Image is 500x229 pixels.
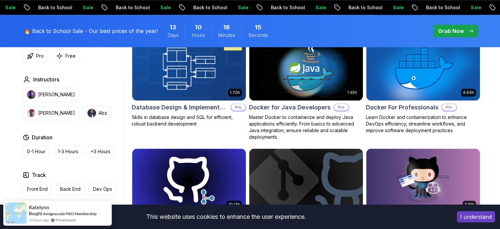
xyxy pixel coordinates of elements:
p: Back to School [195,4,240,11]
button: Full Stack [23,199,52,212]
button: 1-3 Hours [54,145,83,158]
p: Pro [231,104,246,111]
p: Pro [442,104,456,111]
img: Git & GitHub Fundamentals card [249,149,363,213]
p: 0-1 Hour [27,148,45,155]
button: Accept cookies [457,211,495,222]
p: Front End [27,186,48,192]
p: Back to School [118,4,162,11]
span: 13 Days [170,23,176,32]
p: Abz [99,110,107,116]
span: Bought [29,211,42,216]
p: Free [65,53,76,59]
p: Sale [473,4,494,11]
span: 18 Minutes [223,23,230,32]
a: ProveSource [56,217,76,223]
p: 1.45h [347,90,357,95]
span: Minutes [218,32,235,39]
button: +3 Hours [86,145,115,158]
img: Git for Professionals card [132,149,246,213]
button: Free [52,49,80,62]
p: Back End [60,186,81,192]
span: Seconds [249,32,268,39]
button: instructor img[PERSON_NAME] [23,87,79,102]
button: instructor imgAbz [83,106,111,120]
p: Back to School [40,4,85,11]
p: [PERSON_NAME] [38,91,75,98]
a: Database Design & Implementation card1.70hNEWDatabase Design & ImplementationProSkills in databas... [132,36,246,127]
p: [PERSON_NAME] [38,110,75,116]
p: Master Docker to containerize and deploy Java applications efficiently. From basics to advanced J... [249,114,363,140]
p: Sale [318,4,339,11]
span: 10 Hours [195,23,202,32]
img: Docker for Java Developers card [249,37,363,100]
a: Docker for Java Developers card1.45hDocker for Java DevelopersProMaster Docker to containerize an... [249,36,363,140]
p: Sale [162,4,183,11]
p: Sale [240,4,261,11]
span: 15 hours ago [29,217,49,223]
img: Database Design & Implementation card [132,37,246,100]
span: Katelynn [29,205,49,210]
p: Back to School [428,4,473,11]
p: +3 Hours [91,148,110,155]
p: Sale [85,4,106,11]
h2: Docker For Professionals [366,103,439,112]
p: 10.13h [228,202,240,207]
span: Hours [192,32,205,39]
h2: Database Design & Implementation [132,103,228,112]
p: Grab Now [438,27,464,35]
h2: Duration [32,133,53,141]
button: Dev Ops [89,183,116,195]
img: Docker For Professionals card [366,37,480,100]
p: 1-3 Hours [58,148,78,155]
img: instructor img [27,109,36,117]
p: 4.64h [463,90,474,95]
p: 1.70h [230,90,240,95]
a: Docker For Professionals card4.64hDocker For ProfessionalsProLearn Docker and containerization to... [366,36,480,134]
p: Back to School [350,4,395,11]
span: 15 Seconds [255,23,261,32]
button: 0-1 Hour [23,145,50,158]
span: Days [168,32,179,39]
p: Dev Ops [93,186,112,192]
a: Amigoscode PRO Membership [43,211,97,216]
p: Sale [7,4,28,11]
h2: Instructors [33,75,59,83]
img: GitHub Toolkit card [366,149,480,213]
p: Back to School [273,4,318,11]
h2: Docker for Java Developers [249,103,331,112]
h2: Track [32,171,46,179]
button: Pro [23,49,48,62]
p: Pro [334,104,348,111]
p: 2.10h [464,202,474,207]
p: Skills in database design and SQL for efficient, robust backend development [132,114,246,127]
button: Back End [56,183,85,195]
button: Front End [23,183,52,195]
div: This website uses cookies to enhance the user experience. [5,210,447,224]
p: Pro [36,53,44,59]
p: Sale [395,4,416,11]
p: 🔥 Back to School Sale - Our best prices of the year! [24,27,158,35]
img: provesource social proof notification image [5,202,27,224]
img: instructor img [27,90,36,99]
img: instructor img [87,109,96,117]
p: Learn Docker and containerization to enhance DevOps efficiency, streamline workflows, and improve... [366,114,480,134]
button: instructor img[PERSON_NAME] [23,106,79,120]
